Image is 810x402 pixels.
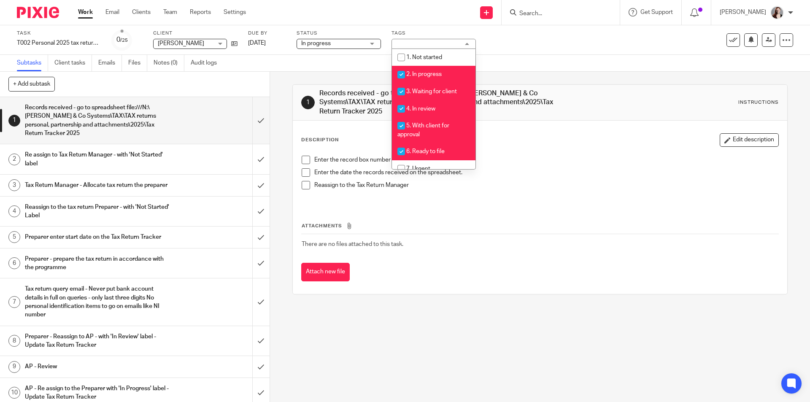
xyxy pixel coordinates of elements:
[406,89,457,94] span: 3. Waiting for client
[25,253,171,274] h1: Preparer - prepare the tax return in accordance with the programme
[116,35,128,45] div: 0
[8,387,20,399] div: 10
[25,231,171,243] h1: Preparer enter start date on the Tax Return Tracker
[301,40,331,46] span: In progress
[17,30,101,37] label: Task
[8,77,55,91] button: + Add subtask
[78,8,93,16] a: Work
[301,263,350,282] button: Attach new file
[158,40,204,46] span: [PERSON_NAME]
[319,89,558,116] h1: Records received - go to spreadsheet file:///N:\[PERSON_NAME] & Co Systems\TAX\TAX returns person...
[770,6,784,19] img: High%20Res%20Andrew%20Price%20Accountants%20_Poppy%20Jakes%20Photography-3%20-%20Copy.jpg
[720,8,766,16] p: [PERSON_NAME]
[738,99,779,106] div: Instructions
[154,55,184,71] a: Notes (0)
[314,168,778,177] p: Enter the date the records received on the spreadsheet.
[406,54,442,60] span: 1. Not started
[406,106,435,112] span: 4. In review
[8,179,20,191] div: 3
[153,30,238,37] label: Client
[248,40,266,46] span: [DATE]
[301,137,339,143] p: Description
[132,8,151,16] a: Clients
[406,71,442,77] span: 2. In progress
[25,330,171,352] h1: Preparer - Reassign to AP - with 'In Review' label - Update Tax Return Tracker
[640,9,673,15] span: Get Support
[8,335,20,347] div: 8
[406,148,445,154] span: 6. Ready to file
[8,231,20,243] div: 5
[224,8,246,16] a: Settings
[8,154,20,165] div: 2
[120,38,128,43] small: /25
[25,283,171,321] h1: Tax return query email - Never put bank account details in full on queries - only last three digi...
[720,133,779,147] button: Edit description
[25,101,171,140] h1: Records received - go to spreadsheet file:///N:\[PERSON_NAME] & Co Systems\TAX\TAX returns person...
[25,179,171,192] h1: Tax Return Manager - Allocate tax return the preparer
[314,181,778,189] p: Reassign to the Tax Return Manager
[302,224,342,228] span: Attachments
[8,257,20,269] div: 6
[17,55,48,71] a: Subtasks
[98,55,122,71] a: Emails
[163,8,177,16] a: Team
[17,39,101,47] div: T002 Personal 2025 tax return (non recurring)
[314,156,778,164] p: Enter the record box number on the spreadsheet.
[406,166,430,172] span: 7. Urgent
[391,30,476,37] label: Tags
[397,123,449,138] span: 5. With client for approval
[301,96,315,109] div: 1
[302,241,403,247] span: There are no files attached to this task.
[8,115,20,127] div: 1
[128,55,147,71] a: Files
[8,205,20,217] div: 4
[105,8,119,16] a: Email
[54,55,92,71] a: Client tasks
[8,361,20,373] div: 9
[191,55,223,71] a: Audit logs
[25,201,171,222] h1: Reassign to the tax return Preparer - with 'Not Started' Label
[248,30,286,37] label: Due by
[25,148,171,170] h1: Re assign to Tax Return Manager - with 'Not Started' label
[297,30,381,37] label: Status
[8,296,20,308] div: 7
[518,10,594,18] input: Search
[25,360,171,373] h1: AP - Review
[190,8,211,16] a: Reports
[17,7,59,18] img: Pixie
